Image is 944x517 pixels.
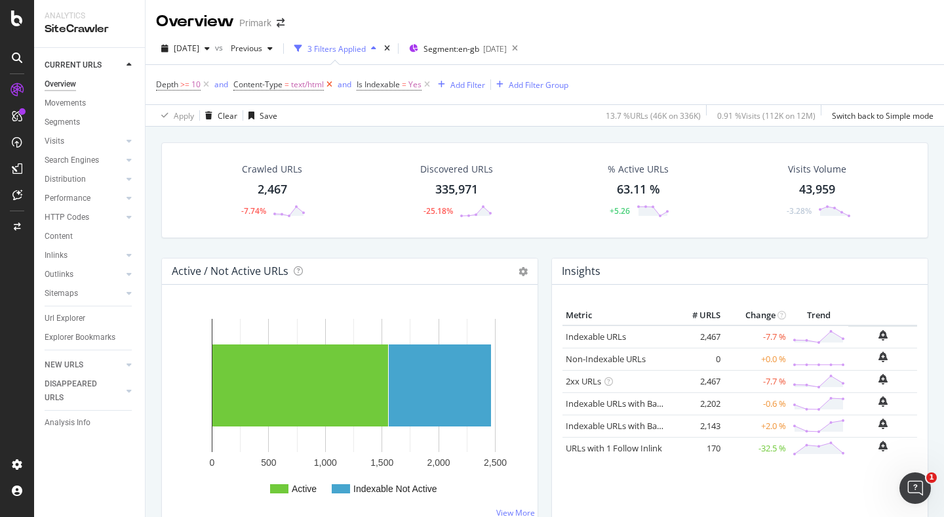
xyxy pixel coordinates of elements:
div: Apply [174,110,194,121]
a: CURRENT URLS [45,58,123,72]
td: -32.5 % [724,437,789,459]
td: 2,467 [671,370,724,392]
th: Metric [562,306,671,325]
text: 2,500 [484,457,507,468]
a: Content [45,230,136,243]
svg: A chart. [172,306,527,510]
button: and [214,78,228,91]
div: bell-plus [878,374,888,384]
span: Segment: en-gb [423,43,479,54]
th: Trend [789,306,848,325]
div: 3 Filters Applied [307,43,366,54]
div: HTTP Codes [45,211,89,224]
div: Add Filter Group [509,79,568,91]
div: CURRENT URLS [45,58,102,72]
a: Inlinks [45,249,123,262]
span: text/html [291,75,324,94]
a: Explorer Bookmarks [45,331,136,344]
div: Segments [45,115,80,129]
div: DISAPPEARED URLS [45,377,111,405]
td: 0 [671,348,724,370]
div: Explorer Bookmarks [45,331,115,344]
div: bell-plus [878,441,888,451]
div: and [214,79,228,90]
span: = [402,79,406,90]
div: % Active URLs [608,163,669,176]
div: SiteCrawler [45,22,134,37]
button: Add Filter [433,77,485,93]
a: Visits [45,134,123,148]
a: Indexable URLs [566,331,626,342]
a: DISAPPEARED URLS [45,377,123,405]
text: 500 [261,457,277,468]
div: Performance [45,192,90,205]
button: Add Filter Group [491,77,568,93]
button: Segment:en-gb[DATE] [404,38,507,59]
div: [DATE] [483,43,507,54]
span: Is Indexable [357,79,400,90]
iframe: Intercom live chat [899,472,931,504]
div: 63.11 % [617,181,660,198]
td: -7.7 % [724,370,789,392]
div: 13.7 % URLs ( 46K on 336K ) [606,110,701,121]
div: Visits Volume [788,163,846,176]
div: +5.26 [610,205,630,217]
span: >= [180,79,189,90]
td: -7.7 % [724,325,789,348]
button: Previous [226,38,278,59]
a: Non-Indexable URLs [566,353,646,365]
td: -0.6 % [724,392,789,415]
td: 170 [671,437,724,459]
a: Analysis Info [45,416,136,430]
button: and [338,78,351,91]
div: 335,971 [435,181,478,198]
div: Content [45,230,73,243]
a: Segments [45,115,136,129]
div: Outlinks [45,268,73,281]
td: +0.0 % [724,348,789,370]
text: Indexable Not Active [353,484,437,494]
span: 10 [191,75,201,94]
a: NEW URLS [45,358,123,372]
button: Save [243,105,277,126]
th: Change [724,306,789,325]
a: 2xx URLs [566,375,601,387]
div: Movements [45,96,86,110]
a: Movements [45,96,136,110]
div: and [338,79,351,90]
td: 2,467 [671,325,724,348]
span: Content-Type [233,79,283,90]
a: Sitemaps [45,287,123,300]
a: Distribution [45,173,123,186]
div: Overview [156,10,234,33]
span: 2025 Sep. 21st [174,43,199,54]
a: Overview [45,77,136,91]
a: Url Explorer [45,312,136,325]
div: Switch back to Simple mode [832,110,934,121]
div: Search Engines [45,154,99,167]
div: Sitemaps [45,287,78,300]
div: Save [260,110,277,121]
div: Crawled URLs [242,163,302,176]
span: vs [215,42,226,53]
h4: Insights [562,262,600,280]
div: Visits [45,134,64,148]
button: Switch back to Simple mode [827,105,934,126]
div: 43,959 [799,181,835,198]
div: bell-plus [878,419,888,429]
text: 1,000 [314,457,337,468]
div: Inlinks [45,249,68,262]
div: NEW URLS [45,358,83,372]
h4: Active / Not Active URLs [172,262,288,280]
a: Performance [45,192,123,205]
span: 1 [926,472,937,483]
div: Analytics [45,10,134,22]
th: # URLS [671,306,724,325]
div: bell-plus [878,396,888,407]
a: Indexable URLs with Bad H1 [566,398,675,409]
td: 2,143 [671,415,724,437]
text: Active [292,484,317,494]
div: Analysis Info [45,416,90,430]
text: 2,000 [427,457,450,468]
